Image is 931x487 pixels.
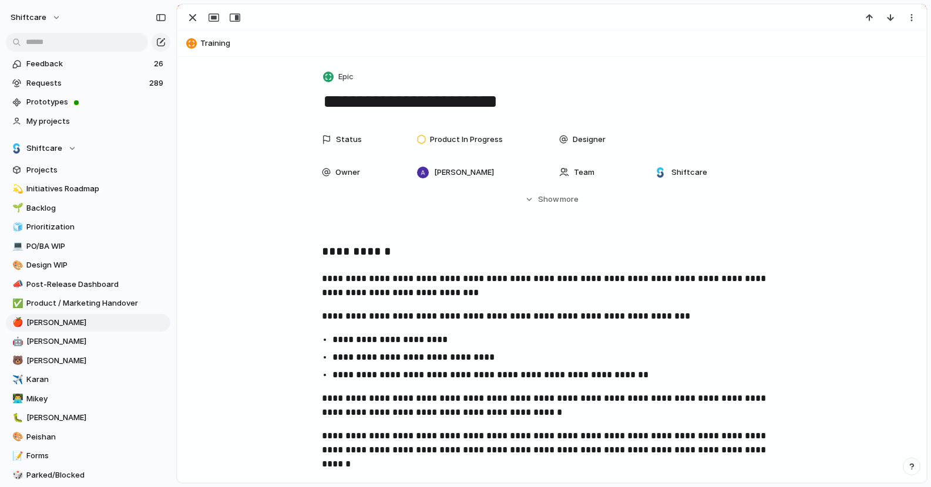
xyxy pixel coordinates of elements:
div: 👨‍💻 [12,392,21,405]
button: Training [183,34,921,53]
button: shiftcare [5,8,67,27]
span: Post-Release Dashboard [26,279,166,290]
button: 🧊 [11,221,22,233]
div: 🍎 [12,316,21,329]
div: ✈️ [12,373,21,387]
button: 🐛 [11,412,22,424]
span: Show [538,194,559,205]
span: [PERSON_NAME] [26,355,166,367]
span: Forms [26,450,166,462]
a: 🌱Backlog [6,199,170,217]
span: [PERSON_NAME] [26,336,166,347]
span: [PERSON_NAME] [434,167,494,178]
button: 🎨 [11,431,22,443]
div: 🎨 [12,259,21,272]
span: Shiftcare [671,167,707,178]
div: 🧊 [12,221,21,234]
a: 🎨Peishan [6,428,170,446]
span: Owner [335,167,360,178]
span: Training [200,38,921,49]
button: ✅ [11,297,22,309]
span: Prototypes [26,96,166,108]
span: Requests [26,77,146,89]
a: 🍎[PERSON_NAME] [6,314,170,332]
a: 🤖[PERSON_NAME] [6,333,170,350]
a: Projects [6,161,170,179]
a: 👨‍💻Mikey [6,390,170,408]
a: 💫Initiatives Roadmap [6,180,170,198]
button: 🎨 [11,259,22,271]
span: 289 [149,77,166,89]
span: Backlog [26,202,166,214]
button: 🐻 [11,355,22,367]
span: more [560,194,579,205]
span: Designer [573,134,606,146]
button: ✈️ [11,374,22,385]
span: Initiatives Roadmap [26,183,166,195]
button: 👨‍💻 [11,393,22,405]
button: Epic [321,69,357,86]
span: Shiftcare [26,143,62,154]
a: ✈️Karan [6,371,170,388]
button: 🤖 [11,336,22,347]
span: Status [336,134,362,146]
button: 📣 [11,279,22,290]
span: Product In Progress [430,134,503,146]
div: 🤖 [12,335,21,349]
span: [PERSON_NAME] [26,412,166,424]
button: 💫 [11,183,22,195]
span: Karan [26,374,166,385]
div: 🐻 [12,354,21,367]
span: Epic [338,71,354,83]
span: Projects [26,164,166,176]
span: shiftcare [11,12,46,23]
div: 📝 [12,449,21,463]
button: 🍎 [11,317,22,329]
span: Team [574,167,594,178]
a: My projects [6,113,170,130]
div: 💻 [12,239,21,253]
div: 🌱 [12,201,21,215]
div: 🐛 [12,411,21,425]
span: Feedback [26,58,150,70]
a: 🐛[PERSON_NAME] [6,409,170,427]
span: My projects [26,116,166,127]
a: 🎨Design WIP [6,256,170,274]
span: Product / Marketing Handover [26,297,166,309]
button: Shiftcare [6,140,170,157]
a: 📣Post-Release Dashboard [6,276,170,293]
div: 💫 [12,182,21,196]
span: Design WIP [26,259,166,271]
button: 🌱 [11,202,22,214]
div: ✅ [12,297,21,310]
a: Feedback26 [6,55,170,73]
button: Showmore [322,189,782,210]
span: Peishan [26,431,166,443]
button: 📝 [11,450,22,462]
a: ✅Product / Marketing Handover [6,295,170,312]
a: 💻PO/BA WIP [6,238,170,255]
a: 📝Forms [6,447,170,465]
a: 🐻[PERSON_NAME] [6,352,170,370]
a: 🎲Parked/Blocked [6,466,170,484]
a: Prototypes [6,93,170,111]
a: Requests289 [6,75,170,92]
span: 26 [154,58,166,70]
span: Prioritization [26,221,166,233]
a: 🧊Prioritization [6,218,170,236]
div: 🎨 [12,430,21,444]
span: Parked/Blocked [26,469,166,481]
